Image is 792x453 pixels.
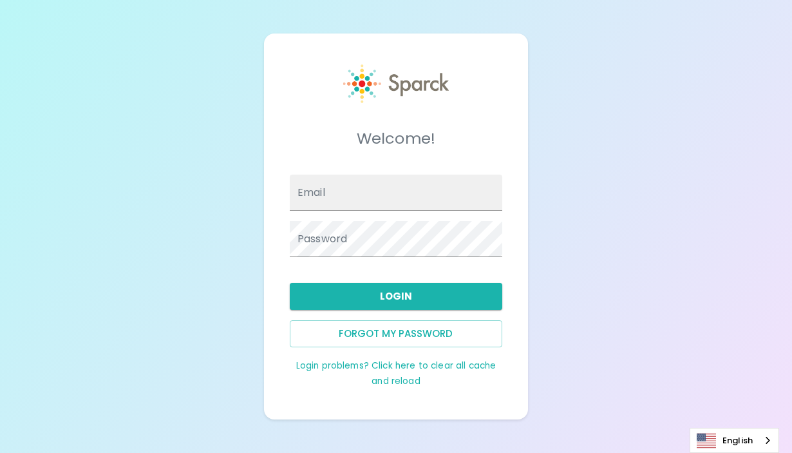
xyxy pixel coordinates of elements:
[690,428,779,453] div: Language
[290,128,502,149] h5: Welcome!
[290,283,502,310] button: Login
[690,428,779,453] aside: Language selected: English
[690,429,778,452] a: English
[290,320,502,347] button: Forgot my password
[296,360,496,387] a: Login problems? Click here to clear all cache and reload
[343,64,449,103] img: Sparck logo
